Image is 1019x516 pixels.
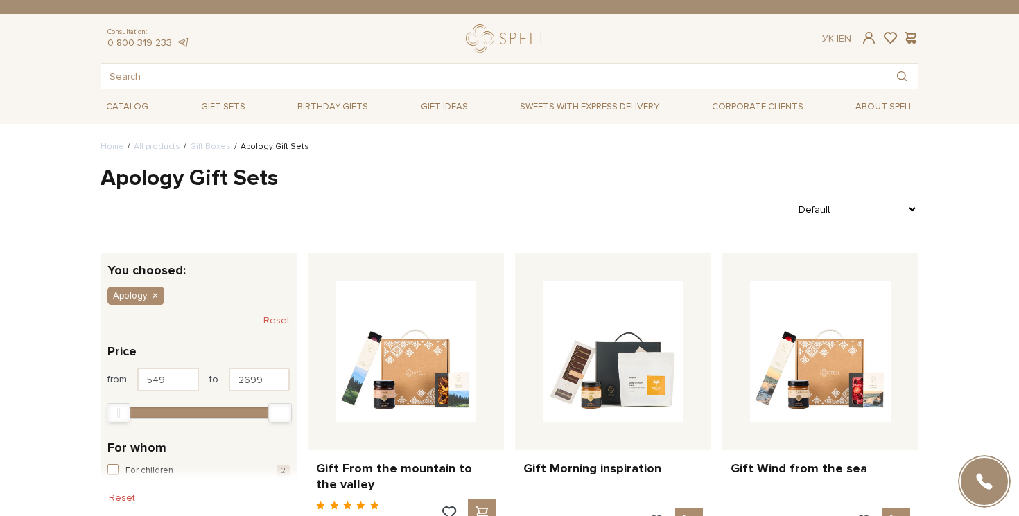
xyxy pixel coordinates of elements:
span: Consultation: [107,28,189,37]
a: Gift From the mountain to the valley [316,461,496,493]
div: En [822,33,851,45]
a: Gift Morning inspiration [523,461,703,477]
span: Birthday gifts [292,96,374,118]
li: Apology Gift Sets [231,141,309,153]
div: You choosed: [101,253,297,276]
div: Max [268,403,292,422]
span: | [837,33,839,44]
input: Search [101,64,886,89]
a: Gift Boxes [190,141,231,152]
span: Gift sets [195,96,251,118]
a: logo [466,24,552,53]
span: Apology [113,290,147,302]
span: 2 [277,465,290,477]
a: Home [101,141,124,152]
a: telegram [175,37,189,48]
span: For children [125,464,173,478]
a: Sweets with express delivery [514,95,665,118]
button: Search [886,64,918,89]
a: 0 800 319 233 [107,37,172,48]
div: Min [107,403,130,422]
button: Reset [263,310,290,332]
a: Ук [822,33,834,44]
span: Catalog [101,96,154,118]
span: Price [107,342,137,361]
button: For children 2 [107,464,290,478]
input: Price [137,368,199,391]
span: from [107,373,127,386]
span: to [209,373,218,386]
span: About Spell [850,96,918,118]
span: For whom [107,438,166,457]
a: Corporate clients [706,95,809,118]
h1: Apology Gift Sets [101,164,918,193]
button: Apology [107,287,164,305]
button: Reset [101,487,143,509]
a: Gift Wind from the sea [731,461,910,477]
input: Price [229,368,290,391]
span: Gift ideas [415,96,473,118]
a: All products [134,141,180,152]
